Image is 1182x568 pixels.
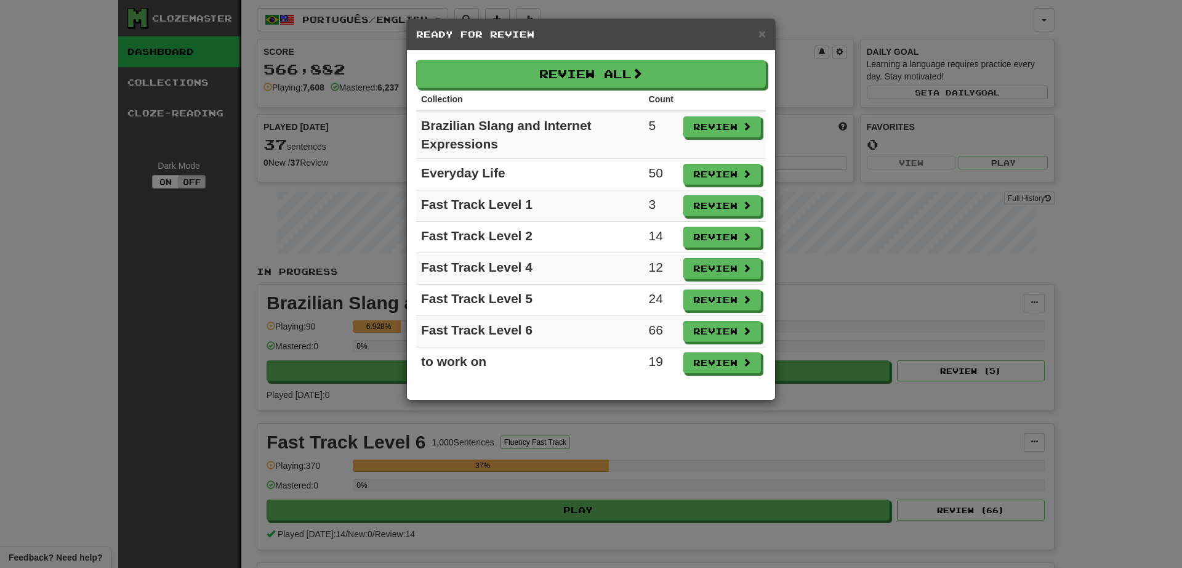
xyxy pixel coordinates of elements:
[416,28,766,41] h5: Ready for Review
[644,316,678,347] td: 66
[758,27,766,40] button: Close
[683,164,761,185] button: Review
[683,195,761,216] button: Review
[416,111,644,159] td: Brazilian Slang and Internet Expressions
[683,116,761,137] button: Review
[644,347,678,379] td: 19
[644,253,678,285] td: 12
[644,222,678,253] td: 14
[683,321,761,342] button: Review
[758,26,766,41] span: ×
[416,60,766,88] button: Review All
[644,159,678,190] td: 50
[683,227,761,248] button: Review
[416,285,644,316] td: Fast Track Level 5
[416,88,644,111] th: Collection
[416,253,644,285] td: Fast Track Level 4
[416,347,644,379] td: to work on
[644,285,678,316] td: 24
[416,159,644,190] td: Everyday Life
[416,190,644,222] td: Fast Track Level 1
[683,352,761,373] button: Review
[683,290,761,310] button: Review
[644,88,678,111] th: Count
[683,258,761,279] button: Review
[416,316,644,347] td: Fast Track Level 6
[644,111,678,159] td: 5
[644,190,678,222] td: 3
[416,222,644,253] td: Fast Track Level 2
